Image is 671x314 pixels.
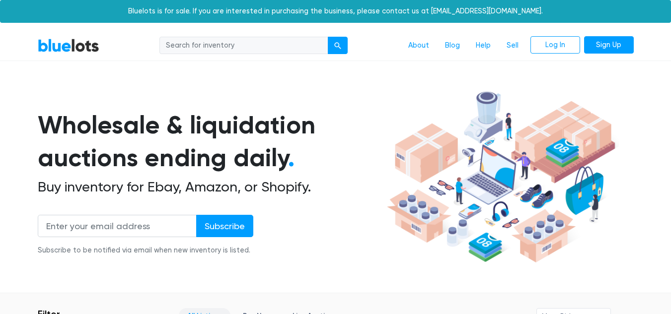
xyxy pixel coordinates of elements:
img: hero-ee84e7d0318cb26816c560f6b4441b76977f77a177738b4e94f68c95b2b83dbb.png [383,87,619,267]
h2: Buy inventory for Ebay, Amazon, or Shopify. [38,179,383,195]
a: About [400,36,437,55]
a: Blog [437,36,468,55]
a: Log In [530,36,580,54]
h1: Wholesale & liquidation auctions ending daily [38,109,383,175]
div: Subscribe to be notified via email when new inventory is listed. [38,245,253,256]
input: Enter your email address [38,215,197,237]
a: Sign Up [584,36,634,54]
input: Search for inventory [159,37,328,55]
a: Help [468,36,499,55]
input: Subscribe [196,215,253,237]
a: Sell [499,36,526,55]
span: . [288,143,295,173]
a: BlueLots [38,38,99,53]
